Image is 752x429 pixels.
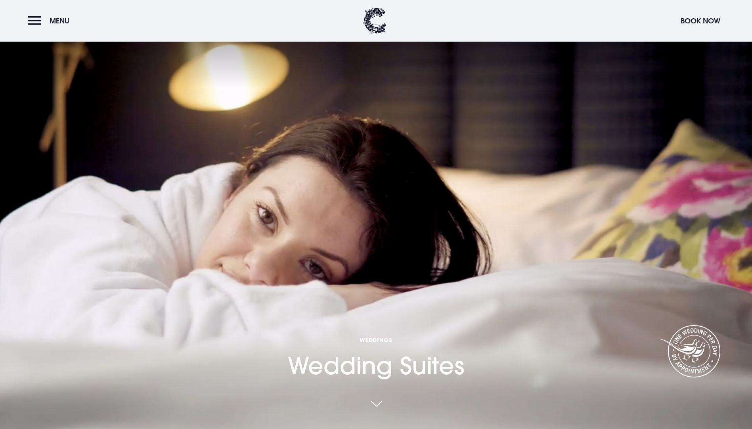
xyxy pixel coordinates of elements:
button: Menu [28,12,73,29]
img: Clandeboye Lodge [363,8,387,34]
span: Weddings [288,336,464,344]
button: Book Now [677,12,724,29]
h1: Wedding Suites [288,336,464,380]
span: Menu [50,16,69,25]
